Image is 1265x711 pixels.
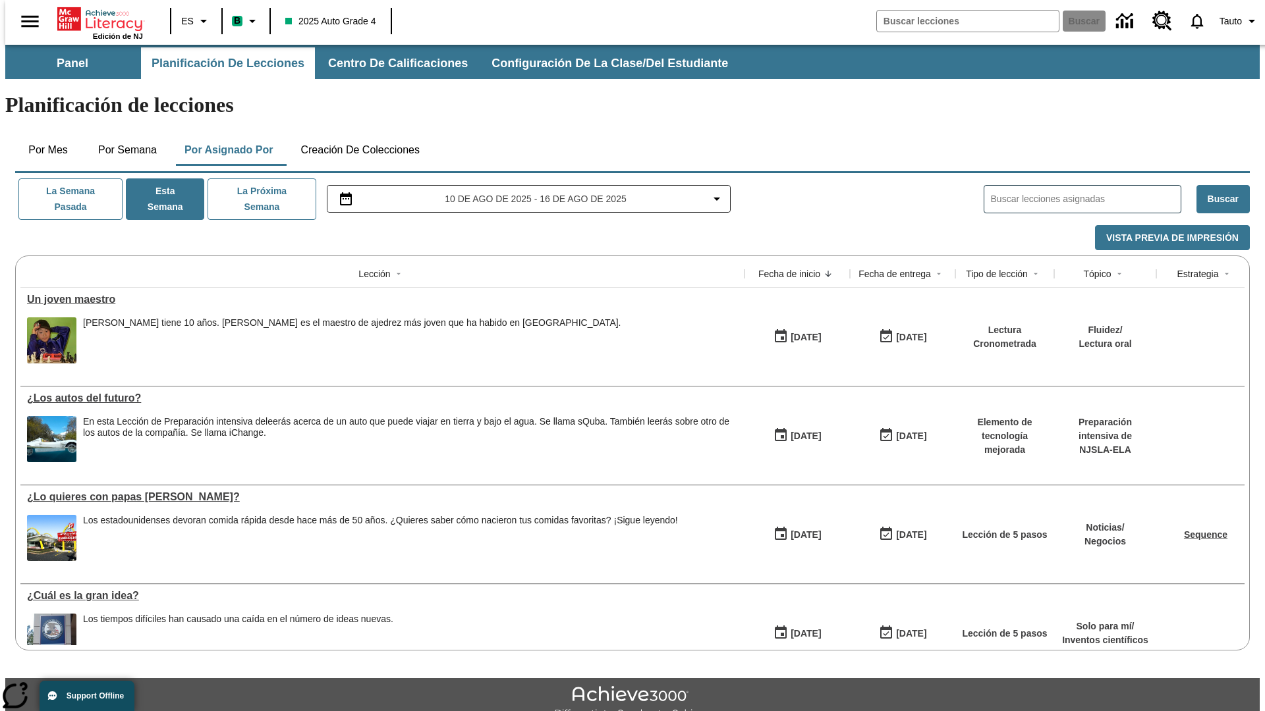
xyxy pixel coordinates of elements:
[174,134,284,166] button: Por asignado por
[962,415,1048,457] p: Elemento de tecnología mejorada
[874,325,931,350] button: 08/10/25: Último día en que podrá accederse la lección
[877,11,1059,32] input: Buscar campo
[1111,266,1127,282] button: Sort
[27,491,738,503] a: ¿Lo quieres con papas fritas?, Lecciones
[962,627,1047,641] p: Lección de 5 pasos
[83,515,678,561] div: Los estadounidenses devoran comida rápida desde hace más de 50 años. ¿Quieres saber cómo nacieron...
[1083,267,1111,280] div: Tópico
[27,294,738,305] div: Un joven maestro
[896,527,926,543] div: [DATE]
[1095,225,1250,251] button: Vista previa de impresión
[709,191,725,207] svg: Collapse Date Range Filter
[1196,185,1250,213] button: Buscar
[758,267,820,280] div: Fecha de inicio
[391,266,407,282] button: Sort
[318,47,478,79] button: Centro de calificaciones
[791,329,821,346] div: [DATE]
[1144,3,1180,39] a: Centro de recursos, Se abrirá en una pestaña nueva.
[791,625,821,642] div: [DATE]
[1062,633,1148,647] p: Inventos científicos
[93,32,143,40] span: Edición de NJ
[896,625,926,642] div: [DATE]
[83,614,393,660] div: Los tiempos difíciles han causado una caída en el número de ideas nuevas.
[966,267,1028,280] div: Tipo de lección
[358,267,390,280] div: Lección
[57,6,143,32] a: Portada
[27,491,738,503] div: ¿Lo quieres con papas fritas?
[333,191,725,207] button: Seleccione el intervalo de fechas opción del menú
[1180,4,1214,38] a: Notificaciones
[175,9,217,33] button: Lenguaje: ES, Selecciona un idioma
[962,528,1047,542] p: Lección de 5 pasos
[874,522,931,547] button: 07/20/26: Último día en que podrá accederse la lección
[791,527,821,543] div: [DATE]
[27,590,738,602] div: ¿Cuál es la gran idea?
[791,428,821,444] div: [DATE]
[18,178,123,220] button: La semana pasada
[1028,266,1044,282] button: Sort
[1079,337,1131,351] p: Lectura oral
[27,317,76,363] img: Maximillian Lu, el maestro de ajedrez más joven de Estados Unidos, ante un juego de ajedrez. Lu s...
[1079,323,1131,337] p: Fluidez /
[820,266,836,282] button: Sort
[83,416,729,438] testabrev: leerás acerca de un auto que puede viajar en tierra y bajo el agua. Se llama sQuba. También leerá...
[83,416,738,438] div: En esta Lección de Preparación intensiva de
[83,614,393,625] div: Los tiempos difíciles han causado una caída en el número de ideas nuevas.
[27,416,76,462] img: Un automóvil de alta tecnología flotando en el agua.
[83,515,678,526] div: Los estadounidenses devoran comida rápida desde hace más de 50 años. ¿Quieres saber cómo nacieron...
[769,621,826,646] button: 04/07/25: Primer día en que estuvo disponible la lección
[83,317,621,329] div: [PERSON_NAME] tiene 10 años. [PERSON_NAME] es el maestro de ajedrez más joven que ha habido en [G...
[1219,266,1235,282] button: Sort
[1214,9,1265,33] button: Perfil/Configuración
[27,590,738,602] a: ¿Cuál es la gran idea?, Lecciones
[991,190,1181,209] input: Buscar lecciones asignadas
[769,522,826,547] button: 07/14/25: Primer día en que estuvo disponible la lección
[27,392,738,404] a: ¿Los autos del futuro? , Lecciones
[874,621,931,646] button: 04/13/26: Último día en que podrá accederse la lección
[57,5,143,40] div: Portada
[1184,529,1227,540] a: Sequence
[1108,3,1144,39] a: Centro de información
[290,134,430,166] button: Creación de colecciones
[67,691,124,700] span: Support Offline
[141,47,315,79] button: Planificación de lecciones
[769,423,826,448] button: 07/23/25: Primer día en que estuvo disponible la lección
[5,93,1260,117] h1: Planificación de lecciones
[874,423,931,448] button: 06/30/26: Último día en que podrá accederse la lección
[5,45,1260,79] div: Subbarra de navegación
[40,681,134,711] button: Support Offline
[896,428,926,444] div: [DATE]
[445,192,626,206] span: 10 de ago de 2025 - 16 de ago de 2025
[962,323,1048,351] p: Lectura Cronometrada
[83,317,621,363] div: Maximillian Lu tiene 10 años. Lu es el maestro de ajedrez más joven que ha habido en Estados Unidos.
[83,416,738,462] div: En esta Lección de Preparación intensiva de leerás acerca de un auto que puede viajar en tierra y...
[931,266,947,282] button: Sort
[27,392,738,404] div: ¿Los autos del futuro?
[126,178,204,220] button: Esta semana
[1084,521,1126,535] p: Noticias /
[11,2,49,41] button: Abrir el menú lateral
[15,134,81,166] button: Por mes
[227,9,266,33] button: Boost El color de la clase es verde menta. Cambiar el color de la clase.
[181,14,194,28] span: ES
[858,267,931,280] div: Fecha de entrega
[88,134,167,166] button: Por semana
[1062,619,1148,633] p: Solo para mí /
[1220,14,1242,28] span: Tauto
[1177,267,1218,280] div: Estrategia
[27,614,76,660] img: Letrero cerca de un edificio dice Oficina de Patentes y Marcas de los Estados Unidos. La economía...
[285,14,376,28] span: 2025 Auto Grade 4
[481,47,739,79] button: Configuración de la clase/del estudiante
[7,47,138,79] button: Panel
[896,329,926,346] div: [DATE]
[5,47,740,79] div: Subbarra de navegación
[1061,415,1150,457] p: Preparación intensiva de NJSLA-ELA
[1084,535,1126,548] p: Negocios
[769,325,826,350] button: 08/04/25: Primer día en que estuvo disponible la lección
[234,13,240,29] span: B
[27,294,738,305] a: Un joven maestro, Lecciones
